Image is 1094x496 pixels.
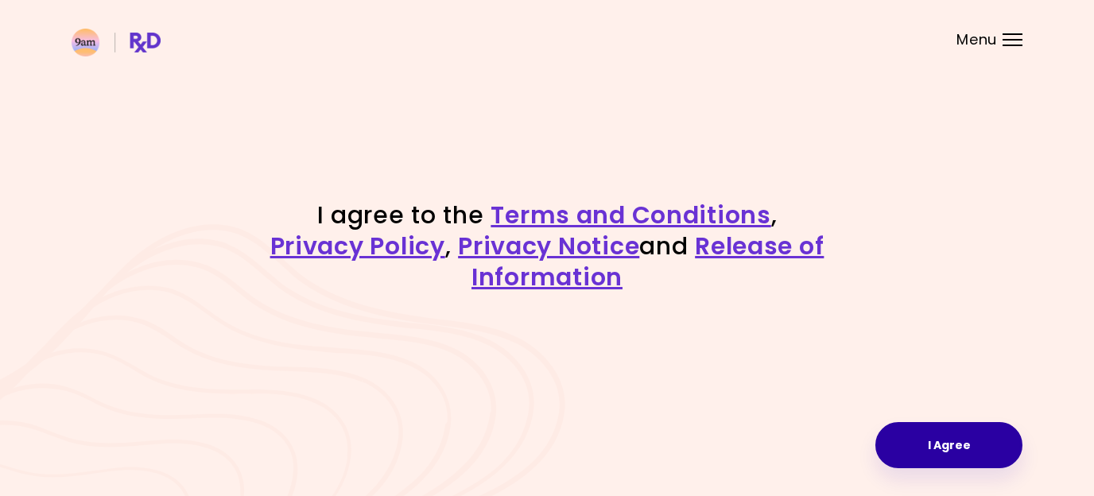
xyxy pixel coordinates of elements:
[72,29,161,56] img: RxDiet
[491,198,770,232] a: Terms and Conditions
[875,422,1022,468] button: I Agree
[269,200,825,293] h1: I agree to the , , and
[471,229,824,294] a: Release of Information
[458,229,639,263] a: Privacy Notice
[270,229,445,263] a: Privacy Policy
[956,33,997,47] span: Menu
